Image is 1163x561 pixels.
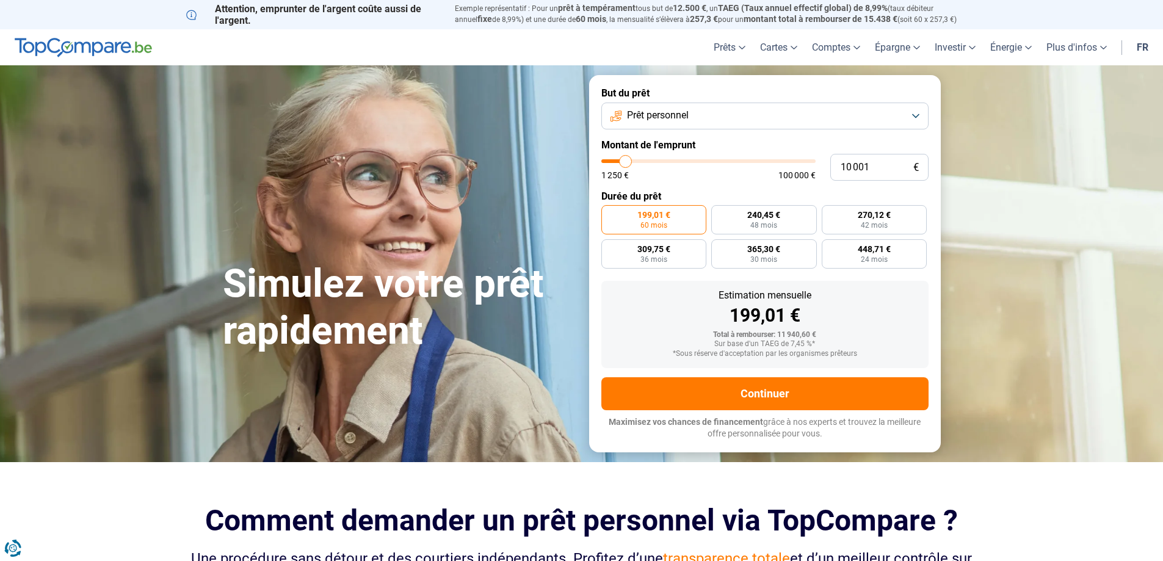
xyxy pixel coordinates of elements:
[747,211,780,219] span: 240,45 €
[637,245,670,253] span: 309,75 €
[477,14,492,24] span: fixe
[858,211,891,219] span: 270,12 €
[640,256,667,263] span: 36 mois
[750,222,777,229] span: 48 mois
[1039,29,1114,65] a: Plus d'infos
[601,190,929,202] label: Durée du prêt
[718,3,888,13] span: TAEG (Taux annuel effectif global) de 8,99%
[455,3,977,25] p: Exemple représentatif : Pour un tous but de , un (taux débiteur annuel de 8,99%) et une durée de ...
[609,417,763,427] span: Maximisez vos chances de financement
[747,245,780,253] span: 365,30 €
[601,416,929,440] p: grâce à nos experts et trouvez la meilleure offre personnalisée pour vous.
[186,504,977,537] h2: Comment demander un prêt personnel via TopCompare ?
[601,87,929,99] label: But du prêt
[861,256,888,263] span: 24 mois
[913,162,919,173] span: €
[640,222,667,229] span: 60 mois
[690,14,718,24] span: 257,3 €
[637,211,670,219] span: 199,01 €
[558,3,636,13] span: prêt à tempérament
[861,222,888,229] span: 42 mois
[753,29,805,65] a: Cartes
[611,291,919,300] div: Estimation mensuelle
[15,38,152,57] img: TopCompare
[1129,29,1156,65] a: fr
[673,3,706,13] span: 12.500 €
[576,14,606,24] span: 60 mois
[611,350,919,358] div: *Sous réserve d'acceptation par les organismes prêteurs
[611,306,919,325] div: 199,01 €
[858,245,891,253] span: 448,71 €
[706,29,753,65] a: Prêts
[744,14,897,24] span: montant total à rembourser de 15.438 €
[186,3,440,26] p: Attention, emprunter de l'argent coûte aussi de l'argent.
[611,331,919,339] div: Total à rembourser: 11 940,60 €
[601,171,629,179] span: 1 250 €
[778,171,816,179] span: 100 000 €
[601,139,929,151] label: Montant de l'emprunt
[868,29,927,65] a: Épargne
[983,29,1039,65] a: Énergie
[223,261,574,355] h1: Simulez votre prêt rapidement
[750,256,777,263] span: 30 mois
[601,377,929,410] button: Continuer
[927,29,983,65] a: Investir
[627,109,689,122] span: Prêt personnel
[611,340,919,349] div: Sur base d'un TAEG de 7,45 %*
[601,103,929,129] button: Prêt personnel
[805,29,868,65] a: Comptes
